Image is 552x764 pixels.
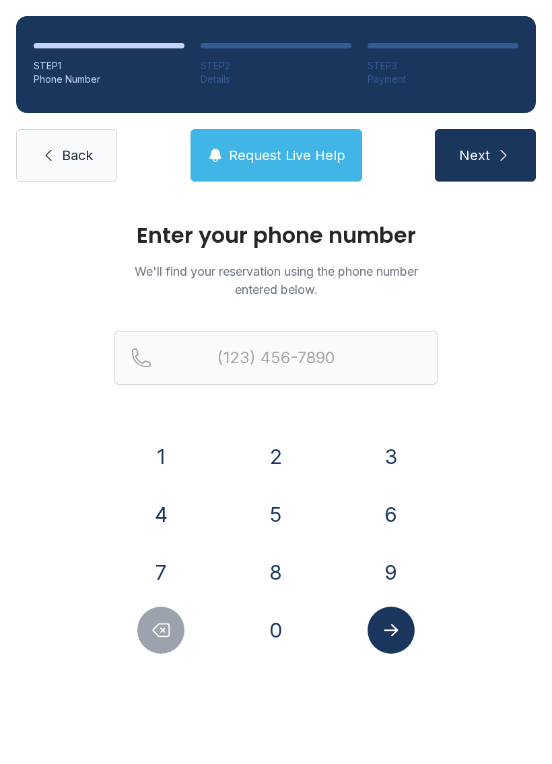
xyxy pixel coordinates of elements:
[229,146,345,165] span: Request Live Help
[34,73,184,86] div: Phone Number
[252,433,300,480] button: 2
[137,491,184,538] button: 4
[114,331,438,385] input: Reservation phone number
[201,73,351,86] div: Details
[137,433,184,480] button: 1
[368,59,518,73] div: STEP 3
[201,59,351,73] div: STEP 2
[252,607,300,654] button: 0
[252,549,300,596] button: 8
[368,549,415,596] button: 9
[62,146,93,165] span: Back
[114,262,438,299] p: We'll find your reservation using the phone number entered below.
[368,433,415,480] button: 3
[137,549,184,596] button: 7
[368,73,518,86] div: Payment
[459,146,490,165] span: Next
[114,225,438,246] h1: Enter your phone number
[368,491,415,538] button: 6
[34,59,184,73] div: STEP 1
[252,491,300,538] button: 5
[137,607,184,654] button: Delete number
[368,607,415,654] button: Submit lookup form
